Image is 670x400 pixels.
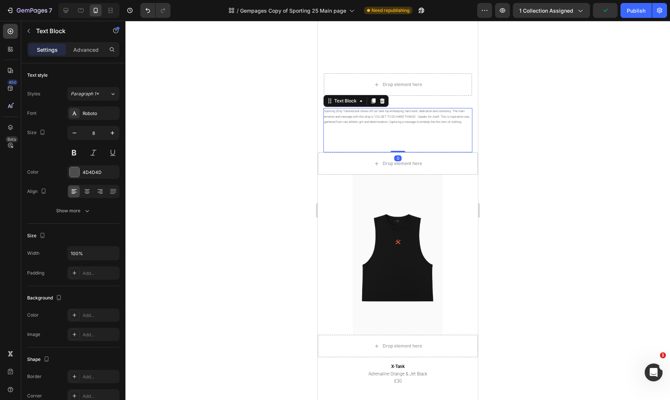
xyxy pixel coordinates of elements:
div: Undo/Redo [140,3,170,18]
div: Add... [83,270,118,277]
span: 1 collection assigned [519,7,573,15]
iframe: Design area [318,21,478,400]
div: Width [27,250,39,257]
button: Publish [620,3,652,18]
span: Gempages Copy of Sporting 25 Main page [240,7,346,15]
span: Paragraph 1* [71,91,99,97]
div: Text style [27,72,48,79]
div: Padding [27,270,44,276]
div: 450 [7,79,18,85]
div: Publish [627,7,645,15]
div: 4D4D4D [83,169,118,176]
p: 7 [49,6,52,15]
div: Add... [83,331,118,338]
div: Align [27,187,48,197]
div: Beta [6,136,18,142]
div: Show more [56,207,91,215]
p: Text Block [36,26,99,35]
div: Image [27,331,40,338]
div: Size [27,231,47,241]
div: Border [27,373,42,380]
div: Background [27,293,63,303]
span: 1 [660,352,666,358]
div: Font [27,110,36,117]
div: Styles [27,91,40,97]
div: Shape [27,355,51,365]
div: Add... [83,374,118,380]
div: Corner [27,393,42,399]
p: Advanced [73,46,99,54]
button: Show more [27,204,119,218]
span: Need republishing [371,7,409,14]
button: 7 [3,3,55,18]
input: Auto [68,247,119,260]
button: Paragraph 1* [67,87,119,101]
iframe: Intercom live chat [645,364,663,381]
div: Add... [83,393,118,400]
span: / [237,7,239,15]
p: Settings [37,46,58,54]
div: Color [27,169,39,175]
div: Color [27,312,39,318]
div: Add... [83,312,118,319]
div: Roboto [83,110,118,117]
button: 1 collection assigned [513,3,590,18]
div: Size [27,128,47,138]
